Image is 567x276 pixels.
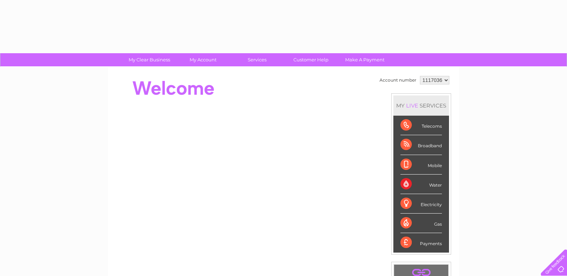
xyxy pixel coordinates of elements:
[400,135,442,155] div: Broadband
[228,53,286,66] a: Services
[400,155,442,175] div: Mobile
[400,116,442,135] div: Telecoms
[120,53,179,66] a: My Clear Business
[405,102,420,109] div: LIVE
[282,53,340,66] a: Customer Help
[336,53,394,66] a: Make A Payment
[400,194,442,214] div: Electricity
[174,53,232,66] a: My Account
[378,74,418,86] td: Account number
[400,233,442,252] div: Payments
[400,175,442,194] div: Water
[393,95,449,116] div: MY SERVICES
[400,214,442,233] div: Gas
